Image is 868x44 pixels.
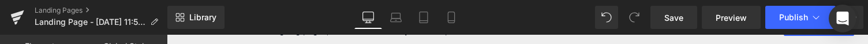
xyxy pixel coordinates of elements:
[382,6,410,29] a: Laptop
[35,17,145,27] span: Landing Page - [DATE] 11:58:25
[702,6,761,29] a: Preview
[354,6,382,29] a: Desktop
[189,12,216,23] span: Library
[716,12,747,24] span: Preview
[410,6,437,29] a: Tablet
[829,5,856,32] div: Open Intercom Messenger
[595,6,618,29] button: Undo
[664,12,683,24] span: Save
[623,6,646,29] button: Redo
[35,6,167,15] a: Landing Pages
[167,6,225,29] a: New Library
[779,13,808,22] span: Publish
[437,6,465,29] a: Mobile
[765,6,836,29] button: Publish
